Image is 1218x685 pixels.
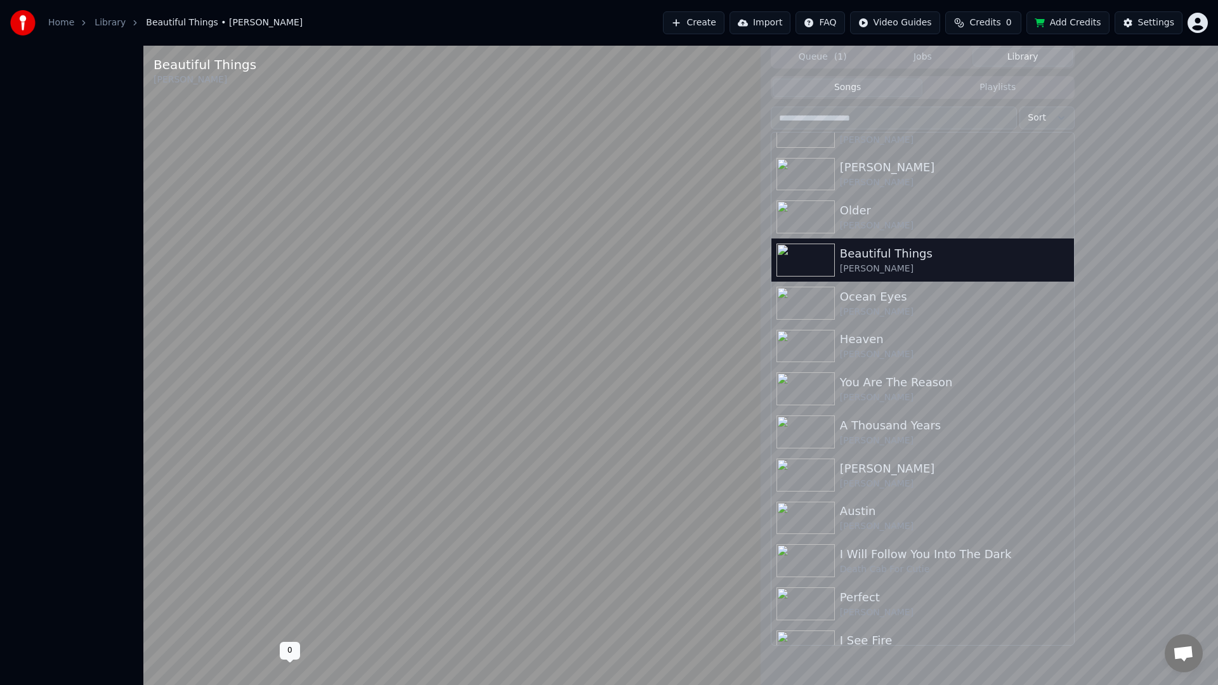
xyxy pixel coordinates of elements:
div: [PERSON_NAME] [840,434,1069,447]
button: Jobs [873,48,973,67]
div: [PERSON_NAME] [840,460,1069,478]
div: Ocean Eyes [840,288,1069,306]
div: [PERSON_NAME] [840,606,1069,619]
a: Library [95,16,126,29]
div: I Will Follow You Into The Dark [840,545,1069,563]
div: [PERSON_NAME] [840,348,1069,361]
div: Heaven [840,330,1069,348]
span: Credits [969,16,1000,29]
span: 0 [1006,16,1012,29]
button: Credits0 [945,11,1021,34]
div: [PERSON_NAME] [840,263,1069,275]
span: Beautiful Things • [PERSON_NAME] [146,16,303,29]
button: Import [730,11,790,34]
div: I See Fire [840,632,1069,649]
a: Open chat [1165,634,1203,672]
button: Playlists [922,79,1073,97]
div: [PERSON_NAME] [840,159,1069,176]
div: Death Cab For Cutie [840,563,1069,576]
div: Austin [840,502,1069,520]
div: 0 [280,642,300,660]
button: Create [663,11,724,34]
div: Beautiful Things [840,245,1069,263]
nav: breadcrumb [48,16,303,29]
div: [PERSON_NAME] [840,134,1069,147]
div: [PERSON_NAME] [840,176,1069,189]
span: ( 1 ) [834,51,847,63]
button: Add Credits [1026,11,1110,34]
div: [PERSON_NAME] [840,219,1069,232]
div: [PERSON_NAME] [840,478,1069,490]
div: Perfect [840,589,1069,606]
button: Queue [773,48,873,67]
div: Settings [1138,16,1174,29]
button: FAQ [796,11,844,34]
div: [PERSON_NAME] [154,74,256,86]
div: A Thousand Years [840,417,1069,434]
div: [PERSON_NAME] [840,391,1069,404]
button: Settings [1115,11,1182,34]
span: Sort [1028,112,1046,124]
div: [PERSON_NAME] [840,306,1069,318]
div: [PERSON_NAME] [840,520,1069,533]
div: Beautiful Things [154,56,256,74]
button: Songs [773,79,923,97]
button: Video Guides [850,11,940,34]
div: You Are The Reason [840,374,1069,391]
a: Home [48,16,74,29]
button: Library [972,48,1073,67]
img: youka [10,10,36,36]
div: Older [840,202,1069,219]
